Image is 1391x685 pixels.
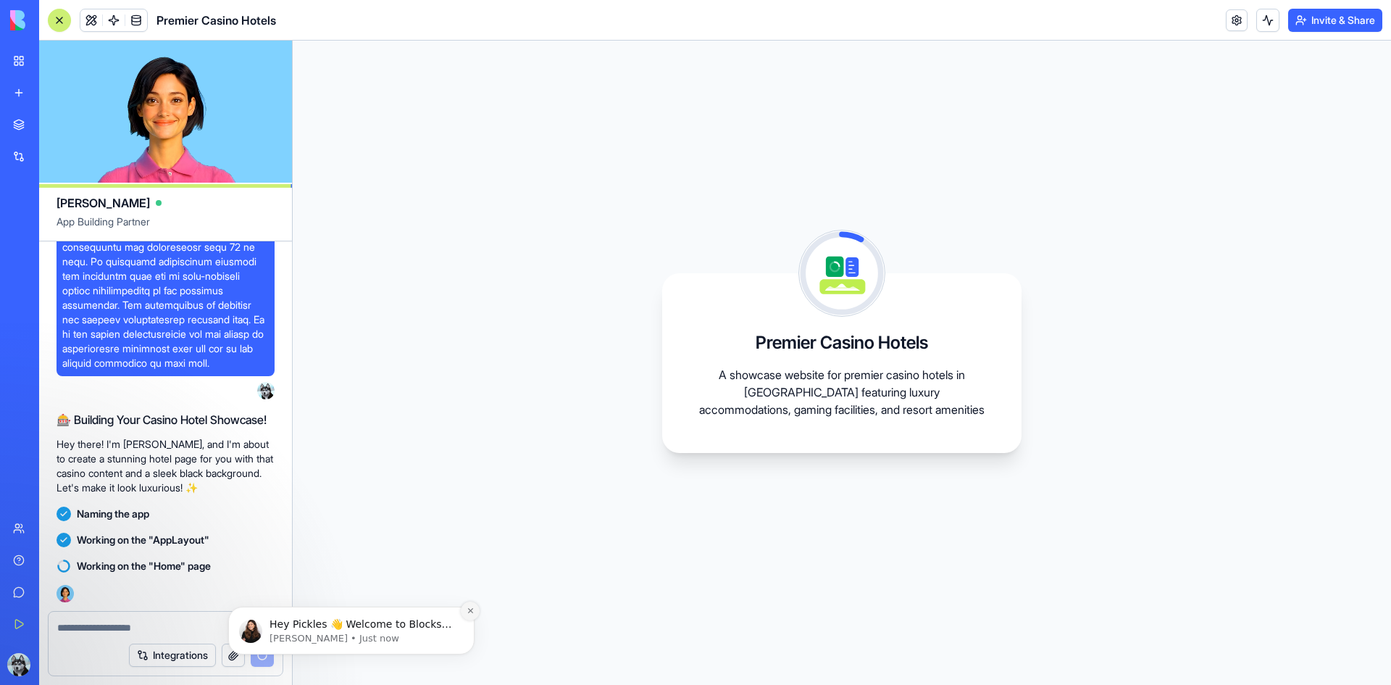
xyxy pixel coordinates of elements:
[33,104,56,128] img: Profile image for Shelly
[57,215,275,241] span: App Building Partner
[156,12,276,29] span: Premier Casino Hotels
[756,331,928,354] h3: Premier Casino Hotels
[57,194,150,212] span: [PERSON_NAME]
[10,10,100,30] img: logo
[697,366,987,418] p: A showcase website for premier casino hotels in [GEOGRAPHIC_DATA] featuring luxury accommodations...
[57,585,74,602] img: Ella_00000_wcx2te.png
[77,533,209,547] span: Working on the "AppLayout"
[57,437,275,495] p: Hey there! I'm [PERSON_NAME], and I'm about to create a stunning hotel page for you with that cas...
[257,382,275,399] img: ACg8ocKtY_Mj57k2wkffNN7EDtEHKKGxneOvePjkX5sGmKMpHmA7rrk=s96-c
[206,515,496,678] iframe: Intercom notifications message
[1288,9,1382,32] button: Invite & Share
[7,653,30,676] img: ACg8ocKtY_Mj57k2wkffNN7EDtEHKKGxneOvePjkX5sGmKMpHmA7rrk=s96-c
[77,507,149,521] span: Naming the app
[63,117,250,130] p: Message from Shelly, sent Just now
[63,103,246,144] span: Hey Pickles 👋 Welcome to Blocks 🙌 I'm here if you have any questions!
[57,411,275,428] h2: 🎰 Building Your Casino Hotel Showcase!
[22,91,268,139] div: message notification from Shelly, Just now. Hey Pickles 👋 Welcome to Blocks 🙌 I'm here if you hav...
[254,86,273,105] button: Dismiss notification
[129,644,216,667] button: Integrations
[77,559,211,573] span: Working on the "Home" page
